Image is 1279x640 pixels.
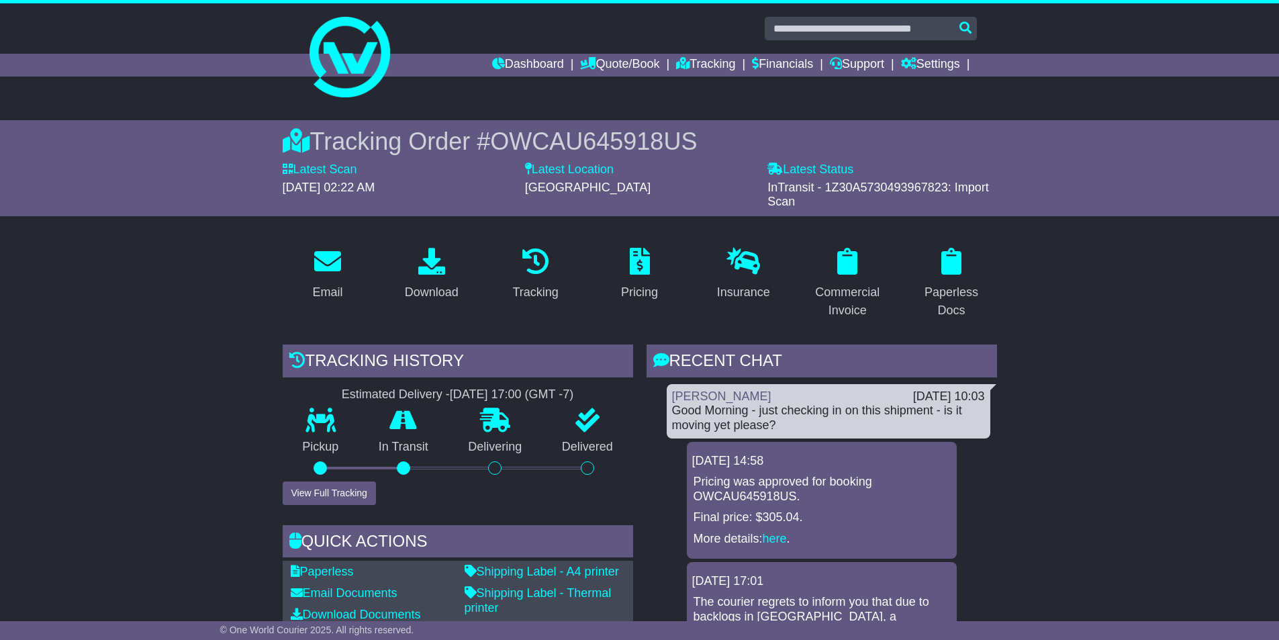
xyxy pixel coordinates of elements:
[694,475,950,504] p: Pricing was approved for booking OWCAU645918US.
[767,163,853,177] label: Latest Status
[752,54,813,77] a: Financials
[283,127,997,156] div: Tracking Order #
[291,565,354,578] a: Paperless
[291,608,421,621] a: Download Documents
[525,163,614,177] label: Latest Location
[694,532,950,547] p: More details: .
[465,565,619,578] a: Shipping Label - A4 printer
[283,181,375,194] span: [DATE] 02:22 AM
[405,283,459,302] div: Download
[802,243,893,324] a: Commercial Invoice
[708,243,779,306] a: Insurance
[283,345,633,381] div: Tracking history
[490,128,697,155] span: OWCAU645918US
[672,404,985,432] div: Good Morning - just checking in on this shipment - is it moving yet please?
[672,390,771,403] a: [PERSON_NAME]
[542,440,633,455] p: Delivered
[283,387,633,402] div: Estimated Delivery -
[694,510,950,525] p: Final price: $305.04.
[396,243,467,306] a: Download
[283,525,633,561] div: Quick Actions
[220,625,414,635] span: © One World Courier 2025. All rights reserved.
[448,440,542,455] p: Delivering
[692,574,951,589] div: [DATE] 17:01
[512,283,558,302] div: Tracking
[303,243,351,306] a: Email
[283,440,359,455] p: Pickup
[717,283,770,302] div: Insurance
[767,181,989,209] span: InTransit - 1Z30A5730493967823: Import Scan
[283,482,376,505] button: View Full Tracking
[811,283,884,320] div: Commercial Invoice
[312,283,342,302] div: Email
[901,54,960,77] a: Settings
[621,283,658,302] div: Pricing
[692,454,951,469] div: [DATE] 14:58
[913,390,985,404] div: [DATE] 10:03
[465,586,612,614] a: Shipping Label - Thermal printer
[612,243,667,306] a: Pricing
[830,54,884,77] a: Support
[915,283,988,320] div: Paperless Docs
[676,54,735,77] a: Tracking
[647,345,997,381] div: RECENT CHAT
[763,532,787,545] a: here
[504,243,567,306] a: Tracking
[359,440,448,455] p: In Transit
[492,54,564,77] a: Dashboard
[450,387,573,402] div: [DATE] 17:00 (GMT -7)
[906,243,997,324] a: Paperless Docs
[291,586,397,600] a: Email Documents
[580,54,659,77] a: Quote/Book
[283,163,357,177] label: Latest Scan
[525,181,651,194] span: [GEOGRAPHIC_DATA]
